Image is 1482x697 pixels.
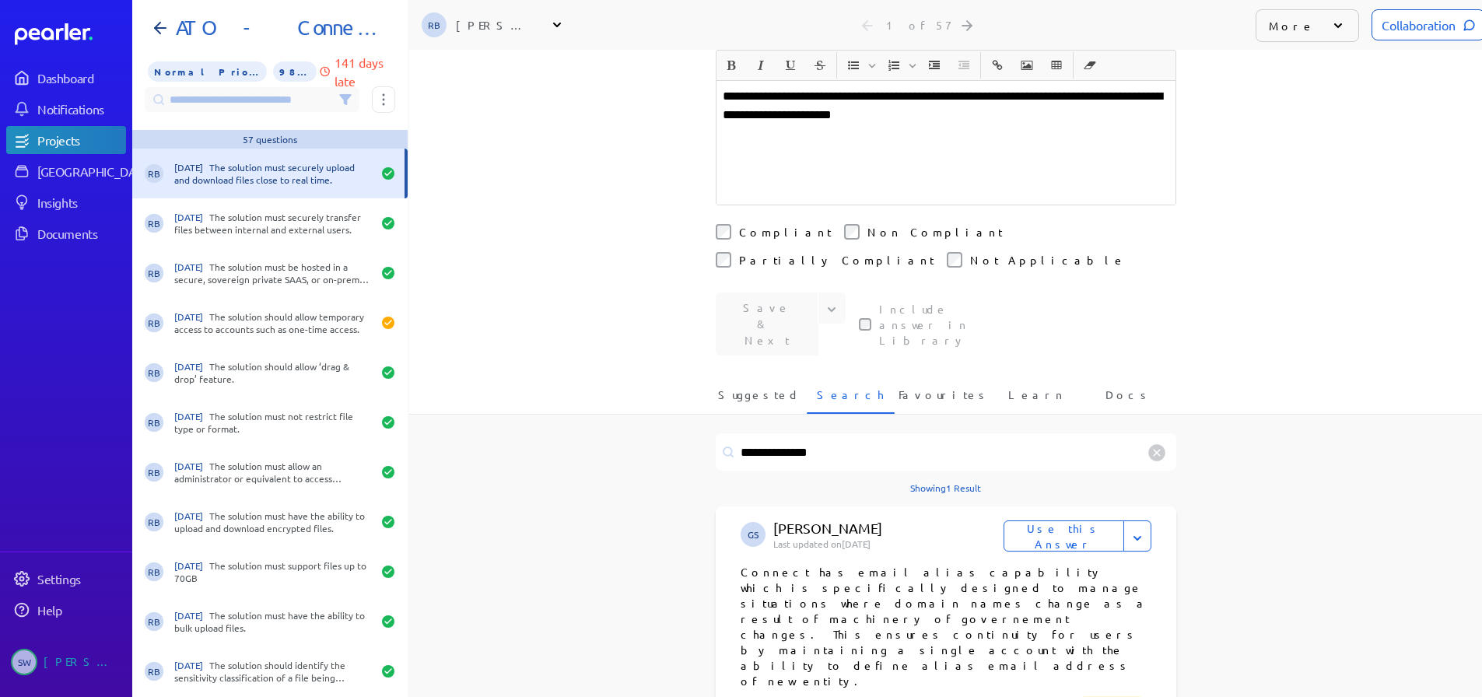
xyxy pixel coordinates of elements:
[899,387,990,412] span: Favourites
[741,522,766,547] span: Gary Somerville
[174,410,372,435] div: The solution must not restrict file type or format.
[37,194,124,210] div: Insights
[174,510,372,534] div: The solution must have the ability to upload and download encrypted files.
[37,571,124,587] div: Settings
[6,565,126,593] a: Settings
[840,52,867,79] button: Insert Unordered List
[145,363,163,382] span: Ryan Baird
[920,52,948,79] span: Increase Indent
[718,52,745,79] button: Bold
[6,643,126,681] a: SW[PERSON_NAME]
[748,52,774,79] button: Italic
[881,52,907,79] button: Insert Ordered List
[422,12,447,37] span: Ryan Baird
[44,649,121,675] div: [PERSON_NAME]
[777,52,804,79] button: Underline
[1076,52,1104,79] span: Clear Formatting
[145,164,163,183] span: Ryan Baird
[37,163,153,179] div: [GEOGRAPHIC_DATA]
[174,659,209,671] span: [DATE]
[879,301,1011,348] label: This checkbox controls whether your answer will be included in the Answer Library for future use
[145,612,163,631] span: Ryan Baird
[174,211,209,223] span: [DATE]
[456,17,534,33] div: [PERSON_NAME]
[1043,52,1070,79] button: Insert table
[174,360,372,385] div: The solution should allow ‘drag & drop’ feature.
[174,659,372,684] div: The solution should identify the sensitivity classification of a file being uploaded and prevent ...
[859,318,871,331] input: This checkbox controls whether your answer will be included in the Answer Library for future use
[37,132,124,148] div: Projects
[145,413,163,432] span: Ryan Baird
[6,157,126,185] a: [GEOGRAPHIC_DATA]
[807,52,833,79] button: Strike through
[174,310,209,323] span: [DATE]
[37,226,124,241] div: Documents
[37,101,124,117] div: Notifications
[747,52,775,79] span: Italic
[15,23,126,45] a: Dashboard
[984,52,1011,79] button: Insert link
[174,261,209,273] span: [DATE]
[950,52,978,79] span: Decrease Indent
[6,126,126,154] a: Projects
[174,161,209,173] span: [DATE]
[773,519,1004,538] p: [PERSON_NAME]
[174,261,372,285] div: The solution must be hosted in a secure, sovereign private SAAS, or on-prem instance allowing all...
[145,662,163,681] span: Ryan Baird
[1013,52,1041,79] span: Insert Image
[174,161,372,186] div: The solution must securely upload and download files close to real time.
[145,214,163,233] span: Ryan Baird
[739,224,832,240] label: Compliant
[880,52,919,79] span: Insert Ordered List
[817,387,884,412] span: Search
[174,559,209,572] span: [DATE]
[886,18,950,32] div: 1 of 57
[1105,387,1151,412] span: Docs
[6,188,126,216] a: Insights
[739,252,934,268] label: Partially Compliant
[970,252,1126,268] label: Not Applicable
[806,52,834,79] span: Strike through
[11,649,37,675] span: Steve Whittington
[718,387,801,412] span: Suggested
[773,538,1004,550] p: Last updated on [DATE]
[174,211,372,236] div: The solution must securely transfer files between internal and external users.
[145,513,163,531] span: Ryan Baird
[741,564,1151,688] p: Connect has email alias capability which is specifically designed to manage situations where doma...
[1269,18,1315,33] p: More
[6,219,126,247] a: Documents
[148,61,267,82] span: Priority
[6,95,126,123] a: Notifications
[37,602,124,618] div: Help
[243,133,297,145] div: 57 questions
[273,61,317,82] span: 98% of Questions Completed
[174,609,209,622] span: [DATE]
[145,562,163,581] span: Ryan Baird
[174,609,372,634] div: The solution must have the ability to bulk upload files.
[145,313,163,332] span: Ryan Baird
[145,264,163,282] span: Ryan Baird
[174,410,209,422] span: [DATE]
[409,482,1482,494] p: Showing 1 Result
[174,510,209,522] span: [DATE]
[6,596,126,624] a: Help
[145,463,163,482] span: Ryan Baird
[1123,520,1151,552] button: Expand
[1014,52,1040,79] button: Insert Image
[335,53,395,90] p: 141 days late
[170,16,383,40] h1: ATO - Connect
[983,52,1011,79] span: Insert link
[717,52,745,79] span: Bold
[174,460,209,472] span: [DATE]
[776,52,804,79] span: Underline
[6,64,126,92] a: Dashboard
[867,224,1003,240] label: Non Compliant
[1077,52,1103,79] button: Clear Formatting
[1042,52,1070,79] span: Insert table
[174,460,372,485] div: The solution must allow an administrator or equivalent to access accounts when the account holder...
[1004,520,1124,552] button: Use this Answer
[174,360,209,373] span: [DATE]
[1008,387,1065,412] span: Learn
[174,310,372,335] div: The solution should allow temporary access to accounts such as one-time access.
[921,52,948,79] button: Increase Indent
